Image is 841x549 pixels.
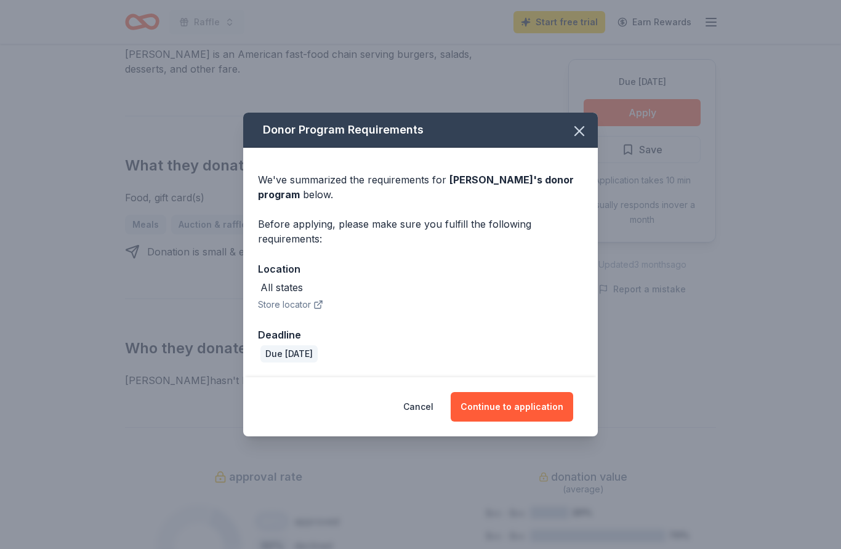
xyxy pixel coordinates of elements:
[258,217,583,246] div: Before applying, please make sure you fulfill the following requirements:
[451,392,573,422] button: Continue to application
[258,261,583,277] div: Location
[243,113,598,148] div: Donor Program Requirements
[258,297,323,312] button: Store locator
[260,345,318,363] div: Due [DATE]
[258,172,583,202] div: We've summarized the requirements for below.
[260,280,303,295] div: All states
[258,327,583,343] div: Deadline
[403,392,433,422] button: Cancel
